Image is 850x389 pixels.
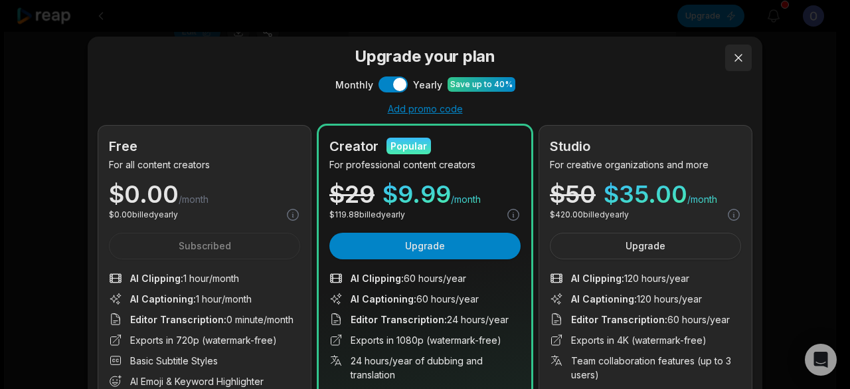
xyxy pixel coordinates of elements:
[130,293,196,305] span: AI Captioning :
[109,374,300,388] li: AI Emoji & Keyword Highlighter
[130,271,239,285] span: 1 hour/month
[550,233,741,259] button: Upgrade
[109,354,300,368] li: Basic Subtitle Styles
[604,182,687,206] span: $ 35.00
[335,78,373,92] span: Monthly
[329,333,521,347] li: Exports in 1080p (watermark-free)
[329,233,521,259] button: Upgrade
[571,314,667,325] span: Editor Transcription :
[130,314,226,325] span: Editor Transcription :
[329,354,521,382] li: 24 hours/year of dubbing and translation
[130,273,183,284] span: AI Clipping :
[550,354,741,382] li: Team collaboration features (up to 3 users)
[571,292,702,306] span: 120 hours/year
[109,209,178,221] p: $ 0.00 billed yearly
[571,313,730,326] span: 60 hours/year
[109,182,179,206] span: $ 0.00
[687,193,717,206] span: /month
[351,314,447,325] span: Editor Transcription :
[329,136,379,156] h2: Creator
[329,209,405,221] p: $ 119.88 billed yearly
[450,78,513,90] div: Save up to 40%
[109,158,300,172] p: For all content creators
[571,293,637,305] span: AI Captioning :
[351,273,404,284] span: AI Clipping :
[98,103,752,115] div: Add promo code
[179,193,209,206] span: /month
[351,292,479,306] span: 60 hours/year
[351,313,509,326] span: 24 hours/year
[550,182,596,206] div: $ 50
[550,136,590,156] h2: Studio
[550,158,741,172] p: For creative organizations and more
[382,182,451,206] span: $ 9.99
[413,78,442,92] span: Yearly
[351,293,416,305] span: AI Captioning :
[351,271,466,285] span: 60 hours/year
[571,273,624,284] span: AI Clipping :
[451,193,481,206] span: /month
[98,45,752,68] h3: Upgrade your plan
[109,333,300,347] li: Exports in 720p (watermark-free)
[109,136,137,156] h2: Free
[550,333,741,347] li: Exports in 4K (watermark-free)
[550,209,629,221] p: $ 420.00 billed yearly
[329,182,375,206] div: $ 29
[390,139,427,153] div: Popular
[805,344,837,376] div: Open Intercom Messenger
[571,271,689,285] span: 120 hours/year
[329,158,521,172] p: For professional content creators
[130,313,294,326] span: 0 minute/month
[130,292,252,306] span: 1 hour/month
